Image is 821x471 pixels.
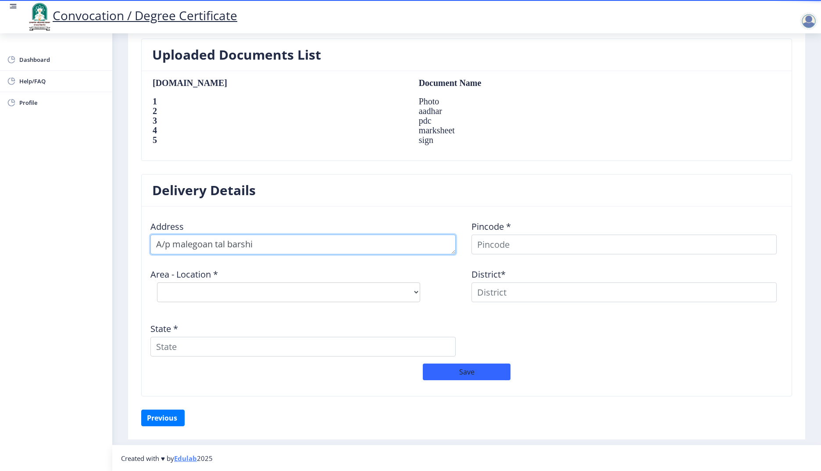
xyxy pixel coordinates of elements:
[423,364,510,380] button: Save
[19,76,105,86] span: Help/FAQ
[152,46,321,64] h3: Uploaded Documents List
[410,96,656,106] td: Photo
[150,325,178,333] label: State *
[410,135,656,145] td: sign
[471,222,511,231] label: Pincode *
[471,282,777,302] input: District
[19,97,105,108] span: Profile
[410,78,656,88] td: Document Name
[152,182,256,199] h3: Delivery Details
[174,454,197,463] a: Edulab
[152,106,410,116] th: 2
[152,78,410,88] th: [DOMAIN_NAME]
[141,410,185,426] button: Previous ‍
[150,270,218,279] label: Area - Location *
[410,116,656,125] td: pdc
[471,235,777,254] input: Pincode
[410,106,656,116] td: aadhar
[150,222,184,231] label: Address
[26,7,237,24] a: Convocation / Degree Certificate
[152,125,410,135] th: 4
[152,116,410,125] th: 3
[121,454,213,463] span: Created with ♥ by 2025
[150,337,456,357] input: State
[152,135,410,145] th: 5
[471,270,506,279] label: District*
[19,54,105,65] span: Dashboard
[152,96,410,106] th: 1
[410,125,656,135] td: marksheet
[26,2,53,32] img: logo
